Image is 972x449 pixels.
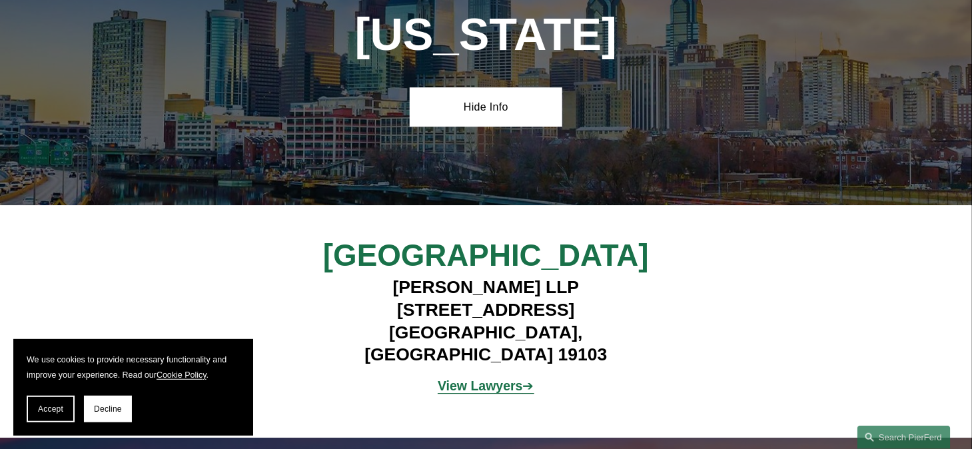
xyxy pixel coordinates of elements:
[296,9,676,61] h1: [US_STATE]
[38,404,63,414] span: Accept
[94,404,122,414] span: Decline
[438,378,534,393] span: ➔
[84,396,132,422] button: Decline
[323,238,649,272] span: [GEOGRAPHIC_DATA]
[438,378,523,393] strong: View Lawyers
[27,352,240,382] p: We use cookies to provide necessary functionality and improve your experience. Read our .
[27,396,75,422] button: Accept
[857,426,951,449] a: Search this site
[410,87,562,127] a: Hide Info
[13,339,253,436] section: Cookie banner
[438,378,534,393] a: View Lawyers➔
[157,370,207,380] a: Cookie Policy
[296,276,676,366] h4: [PERSON_NAME] LLP [STREET_ADDRESS] [GEOGRAPHIC_DATA], [GEOGRAPHIC_DATA] 19103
